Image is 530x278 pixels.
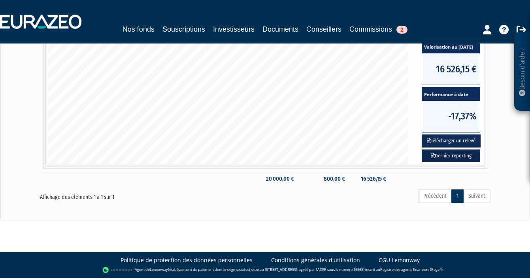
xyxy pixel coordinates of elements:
a: CGU Lemonway [379,256,420,264]
a: Commissions2 [349,24,407,35]
a: Investisseurs [213,24,255,36]
a: Documents [262,24,298,35]
a: Conditions générales d'utilisation [271,256,360,264]
a: Souscriptions [162,24,205,35]
a: Politique de protection des données personnelles [121,256,253,264]
a: Lemonway [150,267,168,272]
span: Performance à date [422,87,480,101]
span: -17,37% [422,101,480,132]
div: Affichage des éléments 1 à 1 sur 1 [40,189,221,201]
td: 16 526,15 € [349,172,390,186]
p: Besoin d'aide ? [518,36,527,107]
img: logo-lemonway.png [102,266,133,274]
button: Télécharger un relevé [422,134,481,148]
span: Valorisation au [DATE] [422,40,480,54]
td: 800,00 € [298,172,349,186]
span: 2 [396,26,407,34]
div: - Agent de (établissement de paiement dont le siège social est situé au [STREET_ADDRESS], agréé p... [8,266,522,274]
a: 1 [451,189,464,203]
a: Registre des agents financiers (Regafi) [380,267,443,272]
a: Dernier reporting [422,149,480,163]
span: 16 526,15 € [422,53,480,85]
td: 20 000,00 € [253,172,298,186]
a: Conseillers [306,24,341,35]
a: Nos fonds [123,24,155,35]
